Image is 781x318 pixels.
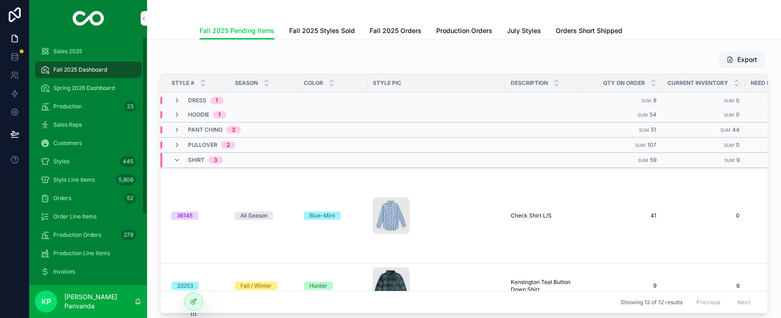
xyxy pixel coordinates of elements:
[719,51,764,68] button: Export
[232,126,235,134] div: 3
[35,61,142,78] a: Fall 2025 Dashboard
[116,174,136,185] div: 5,806
[171,212,224,220] a: 36145
[511,212,576,219] a: Check Shirt L/S
[121,229,136,240] div: 279
[53,139,82,147] span: Customers
[304,282,362,290] a: Hunter
[35,80,142,96] a: Spring 2026 Dashboard
[650,111,656,118] span: 54
[370,26,422,35] span: Fall 2025 Orders
[724,158,735,163] small: Sum
[216,97,218,104] div: 1
[171,282,224,290] a: 33253
[240,212,268,220] div: All Season
[736,97,740,104] span: 0
[587,212,656,219] a: 41
[647,141,656,148] span: 107
[53,231,101,239] span: Production Orders
[603,79,645,87] span: Qty on Order
[304,212,362,220] a: Blue-Mint
[373,79,401,87] span: Style Pic
[650,156,656,163] span: 59
[41,296,51,307] span: KP
[638,112,648,117] small: Sum
[653,97,656,104] span: 8
[667,212,740,219] a: 0
[53,250,110,257] span: Production Line Items
[641,98,651,103] small: Sum
[64,292,134,311] p: [PERSON_NAME] Panvanda
[621,298,683,306] span: Showing 12 of 12 results
[587,282,656,290] a: 9
[511,279,576,293] a: Kensington Teal Button Down Shirt
[289,22,355,41] a: Fall 2025 Styles Sold
[635,143,645,148] small: Sum
[511,79,548,87] span: Description
[724,98,734,103] small: Sum
[73,11,104,26] img: App logo
[35,135,142,151] a: Customers
[507,26,541,35] span: July Styles
[188,111,209,118] span: Hoodie
[289,26,355,35] span: Fall 2025 Styles Sold
[188,141,217,149] span: Pullover
[724,143,734,148] small: Sum
[736,156,740,163] span: 9
[436,26,492,35] span: Production Orders
[177,212,193,220] div: 36145
[556,26,622,35] span: Orders Short Shipped
[511,212,552,219] span: Check Shirt L/S
[35,227,142,243] a: Production Orders279
[667,282,740,290] a: 6
[171,79,194,87] span: Style #
[436,22,492,41] a: Production Orders
[188,156,205,164] span: Shirt
[35,190,142,206] a: Orders52
[35,263,142,280] a: Invoices
[35,43,142,60] a: Sales 2025
[53,195,71,202] span: Orders
[177,282,193,290] div: 33253
[53,213,97,220] span: Order Line Items
[188,126,222,134] span: Pant Chino
[53,121,82,128] span: Sales Reps
[638,158,648,163] small: Sum
[35,172,142,188] a: Style Line Items5,806
[188,97,206,104] span: Dress
[309,282,327,290] div: Hunter
[639,128,649,133] small: Sum
[200,26,274,35] span: Fall 2025 Pending Items
[235,282,293,290] a: Fall / Winter
[124,193,136,204] div: 52
[35,117,142,133] a: Sales Reps
[214,156,217,164] div: 3
[309,212,335,220] div: Blue-Mint
[35,153,142,170] a: Styles445
[53,84,115,92] span: Spring 2026 Dashboard
[29,37,147,285] div: scrollable content
[724,112,734,117] small: Sum
[53,268,75,275] span: Invoices
[53,48,82,55] span: Sales 2025
[35,208,142,225] a: Order Line Items
[370,22,422,41] a: Fall 2025 Orders
[35,245,142,262] a: Production Line Items
[53,66,107,73] span: Fall 2025 Dashboard
[227,141,230,149] div: 2
[235,212,293,220] a: All Season
[507,22,541,41] a: July Styles
[736,111,740,118] span: 0
[651,126,656,133] span: 51
[218,111,221,118] div: 1
[53,176,95,184] span: Style Line Items
[120,156,136,167] div: 445
[235,79,258,87] span: Season
[556,22,622,41] a: Orders Short Shipped
[720,128,730,133] small: Sum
